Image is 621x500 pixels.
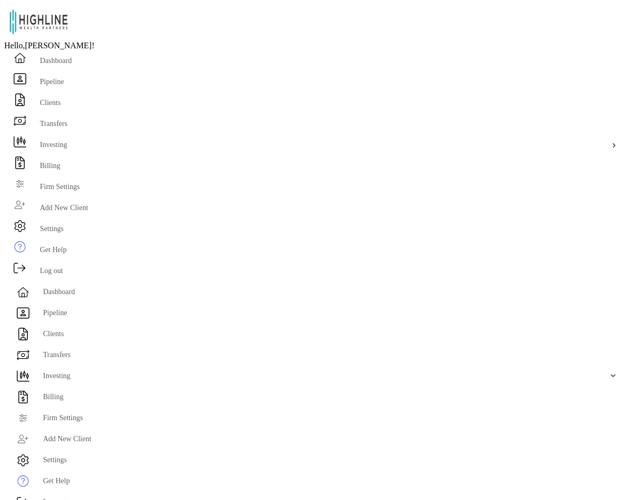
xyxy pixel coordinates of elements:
[43,324,607,345] span: Clients
[25,41,94,50] span: [PERSON_NAME]!
[14,178,26,190] img: firm-settings icon
[43,450,607,471] span: Settings
[14,72,26,85] img: pipeline icon
[4,41,617,50] div: Hello,
[17,433,29,445] img: add_new_client icon
[17,475,29,487] img: get-help icon
[17,307,29,319] img: pipeline icon
[40,204,88,212] span: Add New Client
[14,136,26,148] img: investing icon
[14,157,26,169] img: billing icon
[14,93,26,106] img: clients icon
[40,246,67,254] span: Get Help
[4,4,73,39] img: Zoe Logo
[43,366,602,387] span: Investing
[40,120,67,128] span: Transfers
[43,387,607,408] span: Billing
[43,471,607,492] span: Get Help
[40,267,63,275] span: Log out
[40,183,80,191] span: Firm Settings
[43,303,607,324] span: Pipeline
[17,454,29,466] img: settings icon
[40,162,60,170] span: Billing
[40,225,64,233] span: Settings
[14,220,26,232] img: settings icon
[40,99,61,107] span: Clients
[17,286,29,298] img: dashboard icon
[43,408,607,429] span: Firm Settings
[43,345,607,366] span: Transfers
[14,114,26,127] img: transfers icon
[17,412,29,424] img: firm-settings icon
[17,349,29,361] img: transfers icon
[40,78,64,86] span: Pipeline
[17,391,29,403] img: billing icon
[14,51,26,64] img: dashboard icon
[43,282,607,303] span: Dashboard
[43,429,607,450] span: Add New Client
[40,141,67,149] span: Investing
[17,328,29,340] img: clients icon
[17,370,29,382] img: investing icon
[40,57,72,65] span: Dashboard
[14,241,26,253] img: get-help icon
[14,262,26,274] img: logout icon
[14,199,26,211] img: add_new_client icon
